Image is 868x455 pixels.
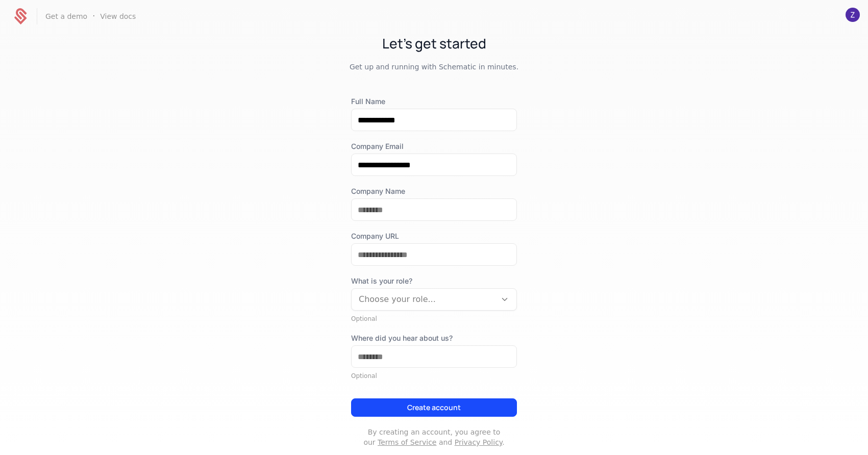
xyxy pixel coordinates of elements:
[455,438,502,446] a: Privacy Policy
[351,96,517,107] label: Full Name
[351,276,517,286] span: What is your role?
[351,186,517,196] label: Company Name
[351,427,517,447] p: By creating an account, you agree to our and .
[351,333,517,343] label: Where did you hear about us?
[92,10,95,22] span: ·
[351,372,517,380] div: Optional
[351,315,517,323] div: Optional
[846,8,860,22] button: Open user button
[45,13,87,20] a: Get a demo
[100,13,136,20] a: View docs
[846,8,860,22] img: Zain Abiddin
[351,398,517,417] button: Create account
[351,141,517,151] label: Company Email
[351,231,517,241] label: Company URL
[378,438,436,446] a: Terms of Service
